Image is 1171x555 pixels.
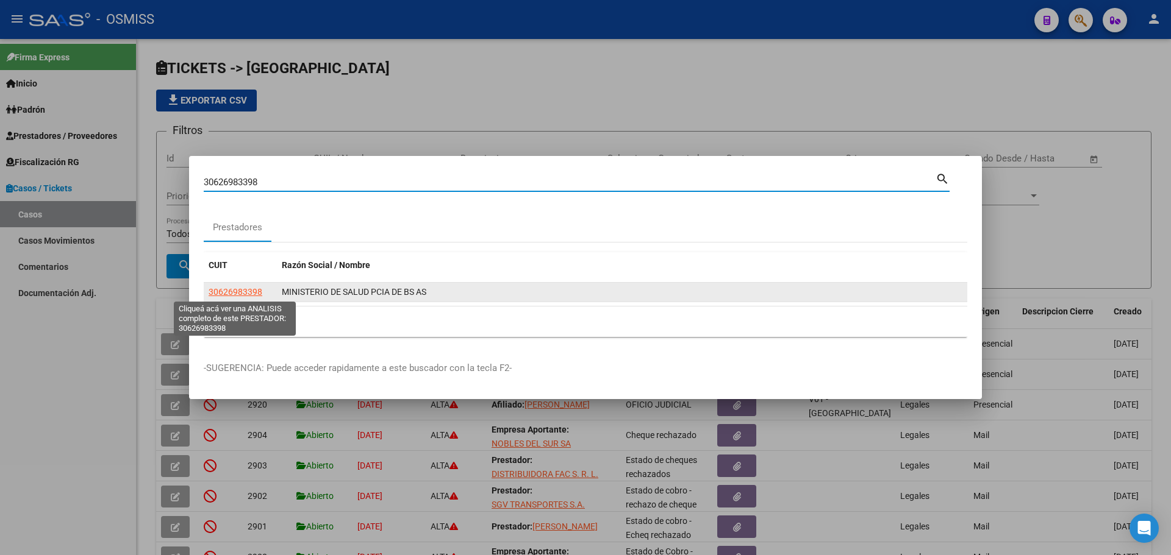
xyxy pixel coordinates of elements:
[936,171,950,185] mat-icon: search
[209,287,262,297] span: 30626983398
[277,252,967,278] datatable-header-cell: Razón Social / Nombre
[1130,514,1159,543] div: Open Intercom Messenger
[204,252,277,278] datatable-header-cell: CUIT
[204,361,967,375] p: -SUGERENCIA: Puede acceder rapidamente a este buscador con la tecla F2-
[282,260,370,270] span: Razón Social / Nombre
[204,306,967,337] div: 1 total
[209,260,227,270] span: CUIT
[282,285,962,299] div: MINISTERIO DE SALUD PCIA DE BS AS
[213,221,262,235] div: Prestadores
